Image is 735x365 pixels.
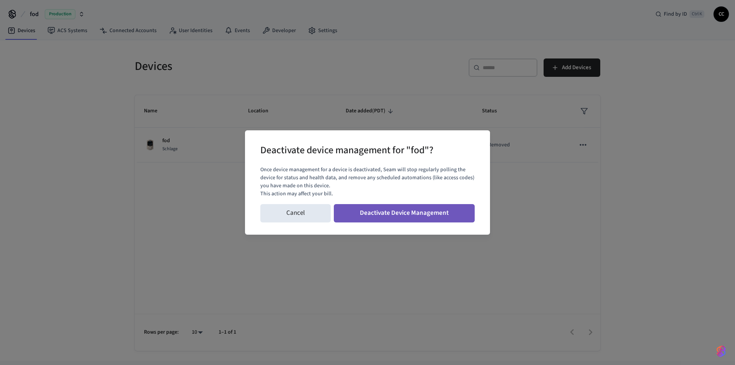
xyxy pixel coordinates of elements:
[260,190,475,198] p: This action may affect your bill.
[260,166,475,190] p: Once device management for a device is deactivated, Seam will stop regularly polling the device f...
[260,140,433,163] h2: Deactivate device management for "fod"?
[334,204,475,222] button: Deactivate Device Management
[717,345,726,357] img: SeamLogoGradient.69752ec5.svg
[260,204,331,222] button: Cancel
